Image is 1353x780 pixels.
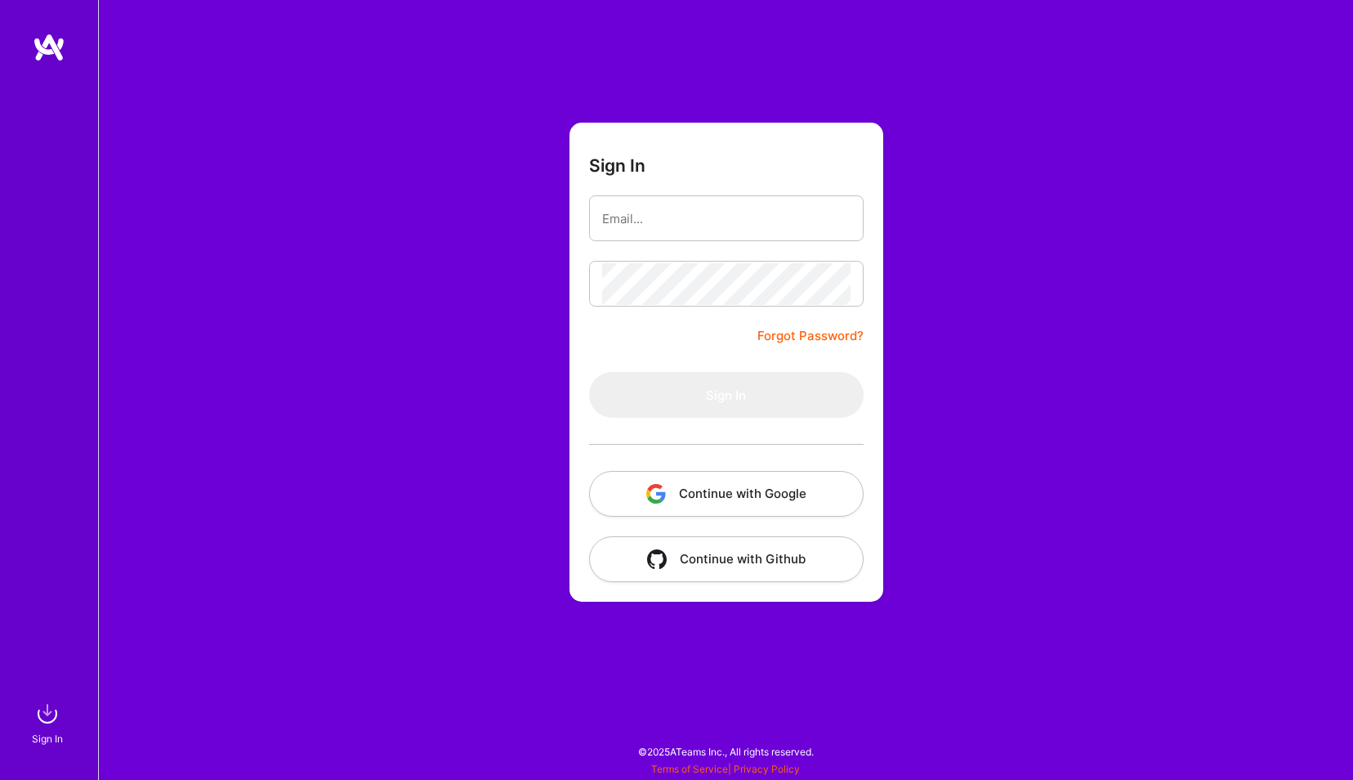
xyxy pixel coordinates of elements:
[647,549,667,569] img: icon
[589,372,864,418] button: Sign In
[589,471,864,517] button: Continue with Google
[734,763,800,775] a: Privacy Policy
[31,697,64,730] img: sign in
[33,33,65,62] img: logo
[602,198,851,240] input: Email...
[651,763,728,775] a: Terms of Service
[757,326,864,346] a: Forgot Password?
[32,730,63,747] div: Sign In
[589,155,645,176] h3: Sign In
[646,484,666,504] img: icon
[34,697,64,747] a: sign inSign In
[589,536,864,582] button: Continue with Github
[651,763,800,775] span: |
[98,731,1353,772] div: © 2025 ATeams Inc., All rights reserved.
